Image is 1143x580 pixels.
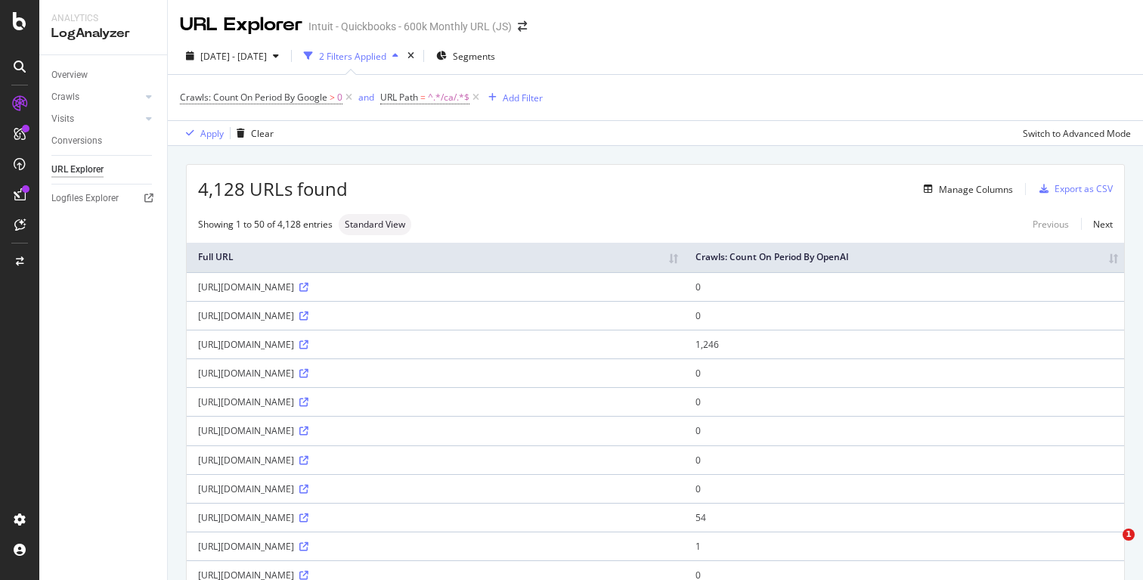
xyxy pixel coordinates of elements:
span: Crawls: Count On Period By Google [180,91,327,104]
button: Manage Columns [918,180,1013,198]
td: 0 [684,474,1124,503]
a: Conversions [51,133,156,149]
div: 2 Filters Applied [319,50,386,63]
span: [DATE] - [DATE] [200,50,267,63]
button: Apply [180,121,224,145]
a: Logfiles Explorer [51,191,156,206]
div: Showing 1 to 50 of 4,128 entries [198,218,333,231]
div: neutral label [339,214,411,235]
div: arrow-right-arrow-left [518,21,527,32]
button: [DATE] - [DATE] [180,44,285,68]
div: Manage Columns [939,183,1013,196]
button: Switch to Advanced Mode [1017,121,1131,145]
div: [URL][DOMAIN_NAME] [198,511,673,524]
a: Overview [51,67,156,83]
button: Segments [430,44,501,68]
td: 0 [684,358,1124,387]
span: URL Path [380,91,418,104]
div: [URL][DOMAIN_NAME] [198,395,673,408]
div: LogAnalyzer [51,25,155,42]
div: Overview [51,67,88,83]
a: Crawls [51,89,141,105]
div: [URL][DOMAIN_NAME] [198,540,673,553]
div: Switch to Advanced Mode [1023,127,1131,140]
td: 0 [684,301,1124,330]
div: times [404,48,417,64]
div: URL Explorer [51,162,104,178]
div: [URL][DOMAIN_NAME] [198,454,673,467]
div: [URL][DOMAIN_NAME] [198,367,673,380]
span: ^.*/ca/.*$ [428,87,469,108]
span: = [420,91,426,104]
td: 0 [684,387,1124,416]
span: Standard View [345,220,405,229]
td: 0 [684,272,1124,301]
button: 2 Filters Applied [298,44,404,68]
a: URL Explorer [51,162,156,178]
div: Add Filter [503,91,543,104]
th: Full URL: activate to sort column ascending [187,243,684,272]
span: 4,128 URLs found [198,176,348,202]
button: Export as CSV [1033,177,1113,201]
span: > [330,91,335,104]
div: Apply [200,127,224,140]
button: Clear [231,121,274,145]
div: Export as CSV [1055,182,1113,195]
div: [URL][DOMAIN_NAME] [198,338,673,351]
button: Add Filter [482,88,543,107]
div: Logfiles Explorer [51,191,119,206]
div: Clear [251,127,274,140]
div: [URL][DOMAIN_NAME] [198,424,673,437]
div: Analytics [51,12,155,25]
td: 1 [684,532,1124,560]
div: Conversions [51,133,102,149]
td: 0 [684,416,1124,445]
div: Visits [51,111,74,127]
div: URL Explorer [180,12,302,38]
button: and [358,90,374,104]
td: 54 [684,503,1124,532]
div: Intuit - Quickbooks - 600k Monthly URL (JS) [308,19,512,34]
span: 1 [1123,529,1135,541]
span: Segments [453,50,495,63]
span: 0 [337,87,342,108]
iframe: Intercom live chat [1092,529,1128,565]
div: Crawls [51,89,79,105]
a: Visits [51,111,141,127]
td: 1,246 [684,330,1124,358]
th: Crawls: Count On Period By OpenAI: activate to sort column ascending [684,243,1124,272]
div: and [358,91,374,104]
div: [URL][DOMAIN_NAME] [198,482,673,495]
td: 0 [684,445,1124,474]
div: [URL][DOMAIN_NAME] [198,281,673,293]
div: [URL][DOMAIN_NAME] [198,309,673,322]
a: Next [1081,213,1113,235]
